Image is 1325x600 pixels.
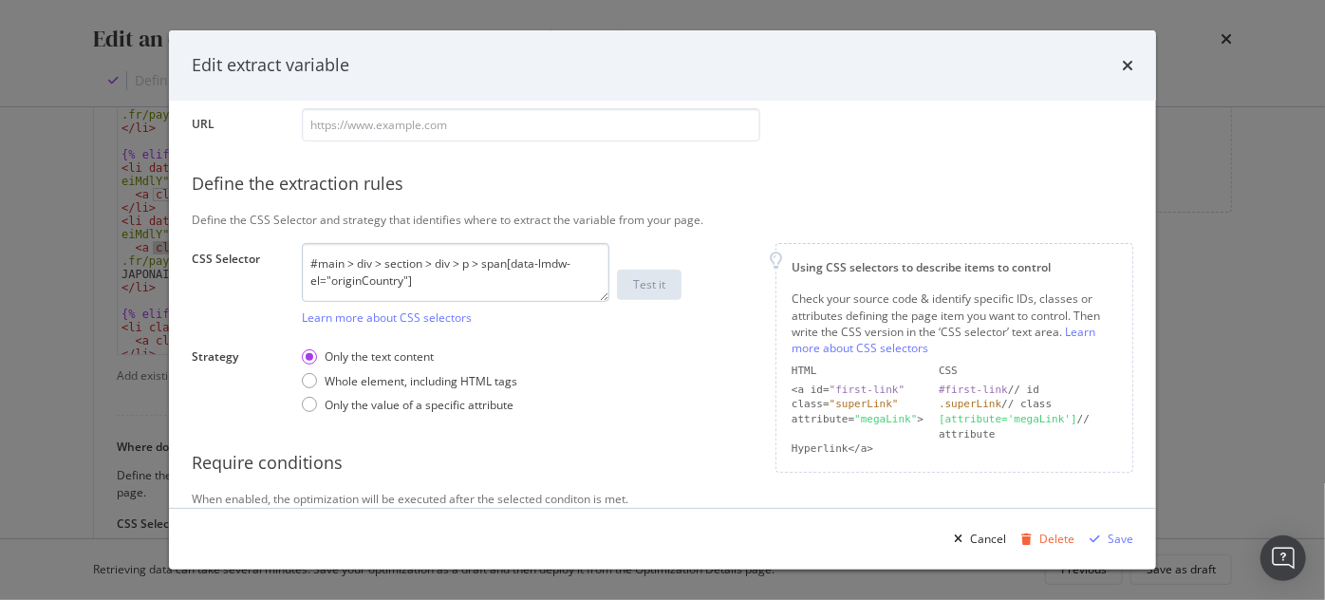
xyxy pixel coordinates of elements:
div: Hyperlink</a> [792,441,924,457]
div: #first-link [939,384,1008,396]
div: Whole element, including HTML tags [302,373,517,389]
a: Learn more about CSS selectors [792,324,1095,356]
div: Define the CSS Selector and strategy that identifies where to extract the variable from your page. [192,212,1133,228]
div: Check your source code & identify specific IDs, classes or attributes defining the page item you ... [792,291,1117,356]
div: Define the extraction rules [192,172,1133,197]
div: Cancel [970,531,1006,547]
button: Test it [617,270,681,300]
div: When enabled, the optimization will be executed after the selected conditon is met. [192,491,1133,507]
div: modal [169,30,1156,570]
div: Delete [1039,531,1074,547]
div: times [1122,53,1133,78]
div: Save [1108,531,1133,547]
div: [attribute='megaLink'] [939,413,1077,425]
div: Only the value of a specific attribute [302,397,517,413]
input: https://www.example.com [302,108,760,141]
button: Delete [1014,524,1074,554]
div: "superLink" [830,398,899,410]
label: Strategy [192,348,287,415]
div: // class [939,397,1117,412]
div: Only the text content [325,348,434,365]
div: Edit extract variable [192,53,349,78]
div: Only the value of a specific attribute [325,397,513,413]
div: Only the text content [302,348,517,365]
div: HTML [792,364,924,379]
div: Open Intercom Messenger [1260,535,1306,581]
label: CSS Selector [192,251,287,321]
button: Cancel [946,524,1006,554]
a: Learn more about CSS selectors [302,309,472,326]
div: "megaLink" [854,413,917,425]
div: // id [939,383,1117,398]
div: .superLink [939,398,1001,410]
div: attribute= > [792,412,924,441]
div: class= [792,397,924,412]
label: URL [192,116,287,137]
div: Whole element, including HTML tags [325,373,517,389]
div: Require conditions [192,451,1133,476]
div: "first-link" [830,384,905,396]
div: Test it [633,276,665,292]
div: <a id= [792,383,924,398]
button: Save [1082,524,1133,554]
textarea: #main > div > section > div > p > span[data-lmdw-el="originCountry"] [302,243,609,302]
div: Using CSS selectors to describe items to control [792,259,1117,275]
div: // attribute [939,412,1117,441]
div: CSS [939,364,1117,379]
